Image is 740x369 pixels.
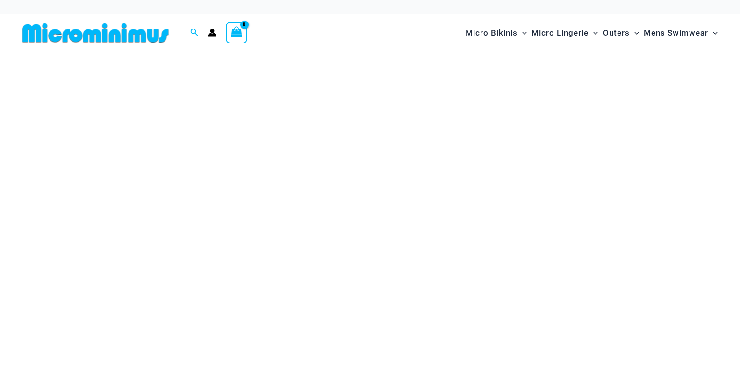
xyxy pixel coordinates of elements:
[532,21,589,45] span: Micro Lingerie
[190,27,199,39] a: Search icon link
[630,21,639,45] span: Menu Toggle
[601,19,641,47] a: OutersMenu ToggleMenu Toggle
[529,19,600,47] a: Micro LingerieMenu ToggleMenu Toggle
[208,29,216,37] a: Account icon link
[517,21,527,45] span: Menu Toggle
[641,19,720,47] a: Mens SwimwearMenu ToggleMenu Toggle
[708,21,718,45] span: Menu Toggle
[466,21,517,45] span: Micro Bikinis
[226,22,247,43] a: View Shopping Cart, empty
[589,21,598,45] span: Menu Toggle
[644,21,708,45] span: Mens Swimwear
[603,21,630,45] span: Outers
[19,22,172,43] img: MM SHOP LOGO FLAT
[462,17,721,49] nav: Site Navigation
[463,19,529,47] a: Micro BikinisMenu ToggleMenu Toggle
